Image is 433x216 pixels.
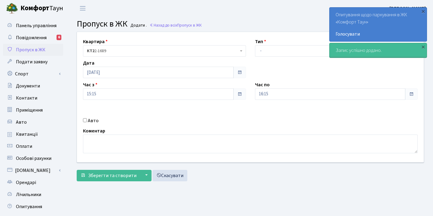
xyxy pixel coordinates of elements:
[20,3,63,14] span: Таун
[16,46,45,53] span: Пропуск в ЖК
[16,119,27,125] span: Авто
[57,35,61,40] div: 6
[330,43,427,58] div: Запис успішно додано.
[83,81,97,88] label: Час з
[3,104,63,116] a: Приміщення
[20,3,49,13] b: Комфорт
[152,170,187,181] a: Скасувати
[16,131,38,138] span: Квитанції
[3,80,63,92] a: Документи
[177,22,202,28] span: Пропуск в ЖК
[3,44,63,56] a: Пропуск в ЖК
[149,22,202,28] a: Назад до всіхПропуск в ЖК
[88,172,137,179] span: Зберегти та створити
[3,56,63,68] a: Подати заявку
[16,155,51,162] span: Особові рахунки
[77,170,140,181] button: Зберегти та створити
[3,152,63,164] a: Особові рахунки
[6,2,18,14] img: logo.png
[3,201,63,213] a: Опитування
[83,59,94,67] label: Дата
[88,117,99,124] label: Авто
[420,8,426,14] div: ×
[255,38,266,45] label: Тип
[16,191,41,198] span: Лічильники
[77,18,127,30] span: Пропуск в ЖК
[16,95,37,101] span: Контакти
[16,203,42,210] span: Опитування
[87,48,94,54] b: КТ2
[83,45,246,57] span: <b>КТ2</b>&nbsp;&nbsp;&nbsp;2-1689
[16,179,36,186] span: Орендарі
[16,83,40,89] span: Документи
[87,48,238,54] span: <b>КТ2</b>&nbsp;&nbsp;&nbsp;2-1689
[420,44,426,50] div: ×
[3,32,63,44] a: Повідомлення6
[16,143,32,150] span: Оплати
[16,22,57,29] span: Панель управління
[83,38,108,45] label: Квартира
[3,116,63,128] a: Авто
[3,189,63,201] a: Лічильники
[75,3,90,13] button: Переключити навігацію
[389,5,426,12] a: [PERSON_NAME]
[336,30,421,38] a: Голосувати
[16,107,43,113] span: Приміщення
[129,23,147,28] small: Додати .
[330,8,427,41] div: Опитування щодо паркування в ЖК «Комфорт Таун»
[3,20,63,32] a: Панель управління
[3,92,63,104] a: Контакти
[3,128,63,140] a: Квитанції
[3,176,63,189] a: Орендарі
[83,127,105,135] label: Коментар
[16,59,48,65] span: Подати заявку
[16,34,47,41] span: Повідомлення
[3,68,63,80] a: Спорт
[3,164,63,176] a: [DOMAIN_NAME]
[255,81,270,88] label: Час по
[3,140,63,152] a: Оплати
